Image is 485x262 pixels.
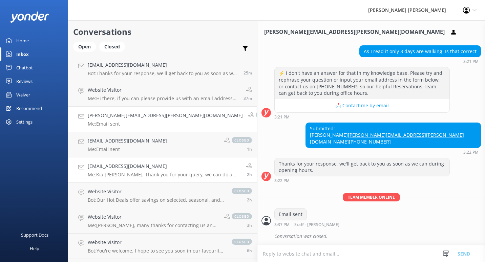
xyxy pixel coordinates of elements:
[343,193,400,201] span: Team member online
[73,43,99,50] a: Open
[275,209,307,220] div: Email sent
[88,188,225,195] h4: Website Visitor
[88,239,225,246] h4: Website Visitor
[463,60,479,64] strong: 3:21 PM
[247,172,252,177] span: Oct 09 2025 01:50pm (UTC +13:00) Pacific/Auckland
[68,157,257,183] a: [EMAIL_ADDRESS][DOMAIN_NAME]Me:Kia [PERSON_NAME], Thank you for your query, we can do a pickup on...
[99,42,125,52] div: Closed
[256,112,276,118] span: closed
[88,197,225,203] p: Bot: Our Hot Deals offer savings on selected, seasonal, and last-minute departures. You can book ...
[244,95,252,101] span: Oct 09 2025 04:00pm (UTC +13:00) Pacific/Auckland
[30,242,39,255] div: Help
[88,248,225,254] p: Bot: You're welcome. I hope to see you soon in our favourite part of the world!
[261,231,481,242] div: 2025-10-09T02:37:22.685
[68,107,257,132] a: [PERSON_NAME][EMAIL_ADDRESS][PERSON_NAME][DOMAIN_NAME]Me:Email sentclosed
[99,43,128,50] a: Closed
[88,222,219,228] p: Me: [PERSON_NAME], many thanks for contacting us and updating your trip options. I have updated y...
[16,47,29,61] div: Inbox
[73,25,252,38] h2: Conversations
[274,115,290,119] strong: 3:21 PM
[359,59,481,64] div: Oct 09 2025 03:21pm (UTC +13:00) Pacific/Auckland
[88,146,167,152] p: Me: Email sent
[275,158,449,176] div: Thanks for your response, we'll get back to you as soon as we can during opening hours.
[88,86,238,94] h4: Website Visitor
[275,99,449,112] button: 📩 Contact me by email
[232,239,252,245] span: closed
[274,179,290,183] strong: 3:22 PM
[274,178,450,183] div: Oct 09 2025 03:22pm (UTC +13:00) Pacific/Auckland
[247,222,252,228] span: Oct 09 2025 12:46pm (UTC +13:00) Pacific/Auckland
[88,70,238,77] p: Bot: Thanks for your response, we'll get back to you as soon as we can during opening hours.
[463,150,479,154] strong: 3:22 PM
[16,74,33,88] div: Reviews
[16,61,33,74] div: Chatbot
[68,132,257,157] a: [EMAIL_ADDRESS][DOMAIN_NAME]Me:Email sentclosed1h
[247,146,252,152] span: Oct 09 2025 02:48pm (UTC +13:00) Pacific/Auckland
[16,34,29,47] div: Home
[16,88,30,102] div: Waiver
[88,95,238,102] p: Me: Hi there, if you can please provide us with an email address or phone number, we can contact ...
[274,223,290,227] strong: 3:37 PM
[21,228,48,242] div: Support Docs
[274,114,450,119] div: Oct 09 2025 03:21pm (UTC +13:00) Pacific/Auckland
[88,172,241,178] p: Me: Kia [PERSON_NAME], Thank you for your query, we can do a pickup on our scheduled vessel from ...
[275,67,449,99] div: ⚡ I don't have an answer for that in my knowledge base. Please try and rephrase your question or ...
[274,231,481,242] div: Conversation was closed.
[360,46,481,57] div: As I read it only 3 days are walking. Is that correct
[16,102,42,115] div: Recommend
[73,42,96,52] div: Open
[247,197,252,203] span: Oct 09 2025 01:48pm (UTC +13:00) Pacific/Auckland
[68,81,257,107] a: Website VisitorMe:Hi there, if you can please provide us with an email address or phone number, w...
[88,137,167,145] h4: [EMAIL_ADDRESS][DOMAIN_NAME]
[88,112,243,119] h4: [PERSON_NAME][EMAIL_ADDRESS][PERSON_NAME][DOMAIN_NAME]
[306,123,481,148] div: Submitted: [PERSON_NAME] [PHONE_NUMBER]
[305,150,481,154] div: Oct 09 2025 03:22pm (UTC +13:00) Pacific/Auckland
[88,162,241,170] h4: [EMAIL_ADDRESS][DOMAIN_NAME]
[274,222,361,227] div: Oct 09 2025 03:37pm (UTC +13:00) Pacific/Auckland
[232,137,252,143] span: closed
[68,56,257,81] a: [EMAIL_ADDRESS][DOMAIN_NAME]Bot:Thanks for your response, we'll get back to you as soon as we can...
[232,188,252,194] span: closed
[88,213,219,221] h4: Website Visitor
[244,70,252,76] span: Oct 09 2025 04:11pm (UTC +13:00) Pacific/Auckland
[264,28,445,37] h3: [PERSON_NAME][EMAIL_ADDRESS][PERSON_NAME][DOMAIN_NAME]
[247,248,252,254] span: Oct 09 2025 10:01am (UTC +13:00) Pacific/Auckland
[88,61,238,69] h4: [EMAIL_ADDRESS][DOMAIN_NAME]
[16,115,33,129] div: Settings
[68,208,257,234] a: Website VisitorMe:[PERSON_NAME], many thanks for contacting us and updating your trip options. I ...
[310,132,464,145] a: [PERSON_NAME][EMAIL_ADDRESS][PERSON_NAME][DOMAIN_NAME]
[88,121,243,127] p: Me: Email sent
[294,223,339,227] span: Staff - [PERSON_NAME]
[68,183,257,208] a: Website VisitorBot:Our Hot Deals offer savings on selected, seasonal, and last-minute departures....
[68,234,257,259] a: Website VisitorBot:You're welcome. I hope to see you soon in our favourite part of the world!clos...
[10,12,49,23] img: yonder-white-logo.png
[232,213,252,219] span: closed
